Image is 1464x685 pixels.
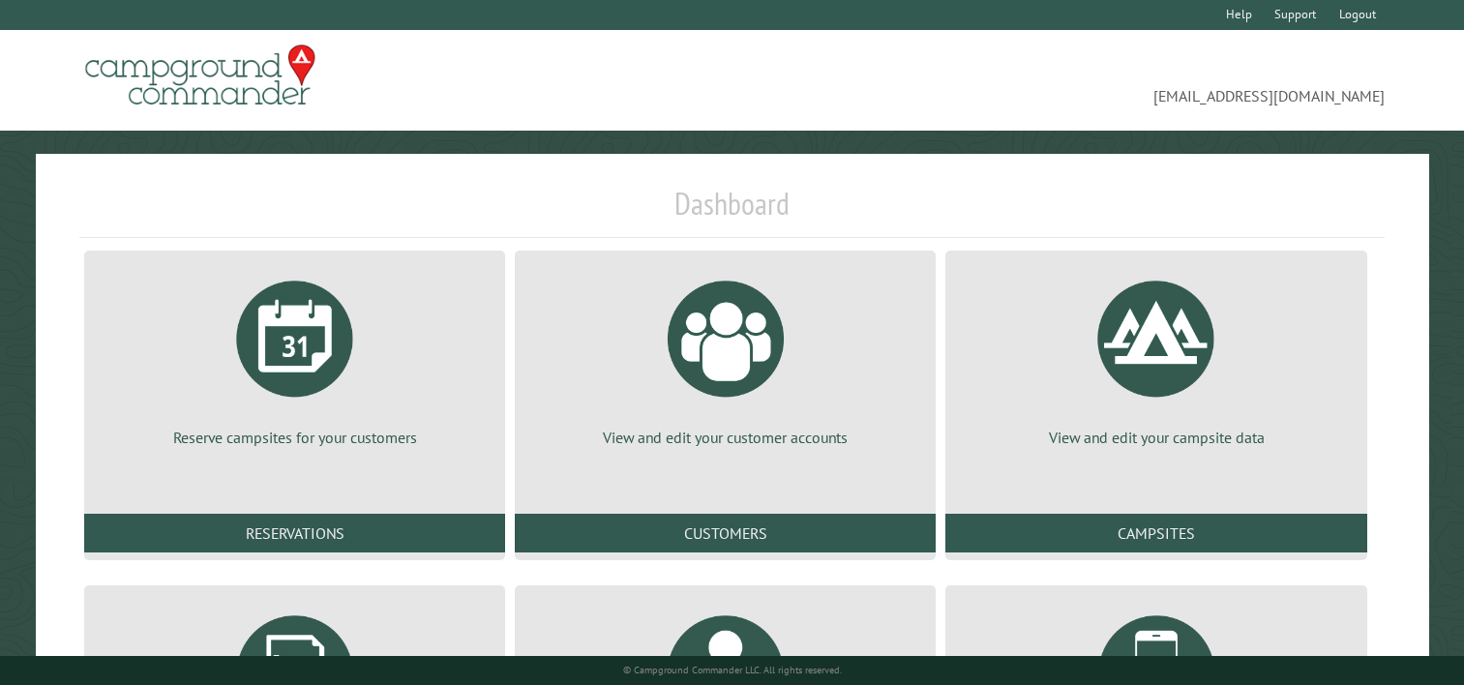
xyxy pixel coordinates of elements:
h1: Dashboard [79,185,1385,238]
img: Campground Commander [79,38,321,113]
small: © Campground Commander LLC. All rights reserved. [623,664,842,676]
a: Campsites [945,514,1366,552]
a: Customers [515,514,936,552]
p: Reserve campsites for your customers [107,427,482,448]
a: Reservations [84,514,505,552]
a: View and edit your campsite data [969,266,1343,448]
a: Reserve campsites for your customers [107,266,482,448]
p: View and edit your customer accounts [538,427,912,448]
a: View and edit your customer accounts [538,266,912,448]
p: View and edit your campsite data [969,427,1343,448]
span: [EMAIL_ADDRESS][DOMAIN_NAME] [732,53,1386,107]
